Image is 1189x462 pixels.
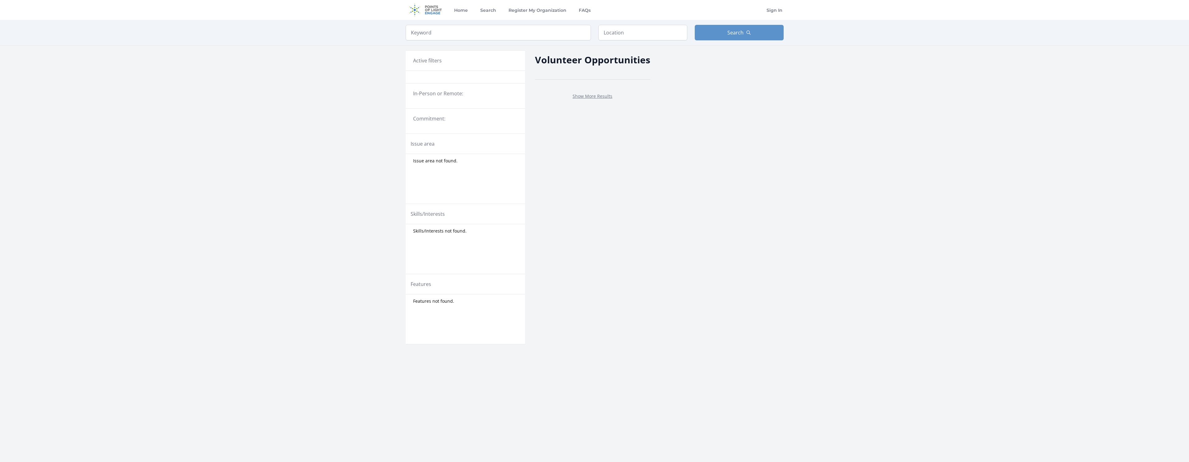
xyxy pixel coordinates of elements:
[411,140,435,147] legend: Issue area
[406,25,591,40] input: Keyword
[413,57,442,64] h3: Active filters
[413,298,454,304] span: Features not found.
[413,228,467,234] span: Skills/Interests not found.
[413,158,458,164] span: Issue area not found.
[695,25,784,40] button: Search
[573,93,612,99] a: Show More Results
[598,25,687,40] input: Location
[413,115,518,122] legend: Commitment:
[535,53,650,67] h2: Volunteer Opportunities
[411,210,445,218] legend: Skills/Interests
[727,29,744,36] span: Search
[413,90,518,97] legend: In-Person or Remote:
[411,280,431,288] legend: Features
